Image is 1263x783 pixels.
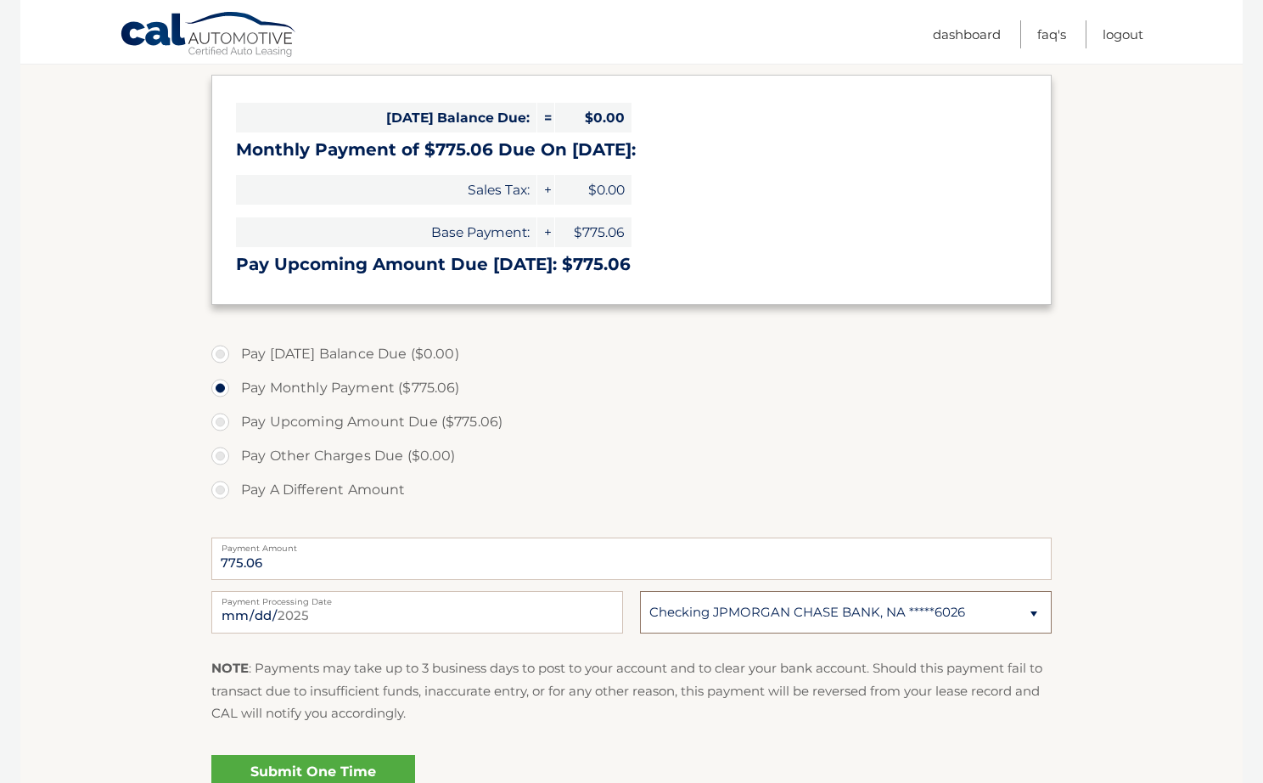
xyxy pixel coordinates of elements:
[236,139,1027,161] h3: Monthly Payment of $775.06 Due On [DATE]:
[211,473,1052,507] label: Pay A Different Amount
[537,217,554,247] span: +
[1037,20,1066,48] a: FAQ's
[211,591,623,605] label: Payment Processing Date
[211,405,1052,439] label: Pay Upcoming Amount Due ($775.06)
[537,103,554,132] span: =
[236,254,1027,275] h3: Pay Upcoming Amount Due [DATE]: $775.06
[555,217,631,247] span: $775.06
[211,538,1052,551] label: Payment Amount
[236,103,536,132] span: [DATE] Balance Due:
[211,371,1052,405] label: Pay Monthly Payment ($775.06)
[211,337,1052,371] label: Pay [DATE] Balance Due ($0.00)
[236,175,536,205] span: Sales Tax:
[1103,20,1143,48] a: Logout
[555,103,631,132] span: $0.00
[537,175,554,205] span: +
[211,660,249,676] strong: NOTE
[211,657,1052,724] p: : Payments may take up to 3 business days to post to your account and to clear your bank account....
[211,538,1052,580] input: Payment Amount
[211,591,623,634] input: Payment Date
[211,439,1052,473] label: Pay Other Charges Due ($0.00)
[555,175,631,205] span: $0.00
[933,20,1001,48] a: Dashboard
[236,217,536,247] span: Base Payment:
[120,11,298,60] a: Cal Automotive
